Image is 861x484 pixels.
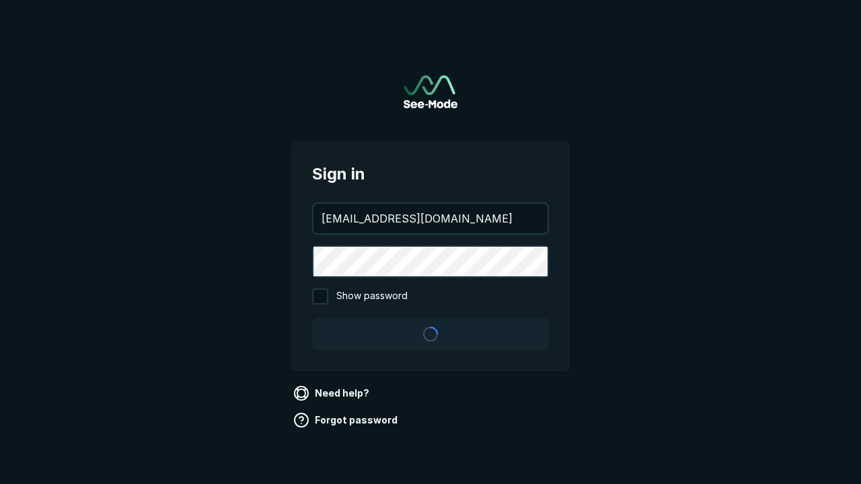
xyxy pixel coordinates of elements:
a: Need help? [291,382,375,404]
span: Show password [336,288,408,305]
a: Forgot password [291,409,403,431]
a: Go to sign in [404,75,457,108]
img: See-Mode Logo [404,75,457,108]
input: your@email.com [313,204,548,233]
span: Sign in [312,162,549,186]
